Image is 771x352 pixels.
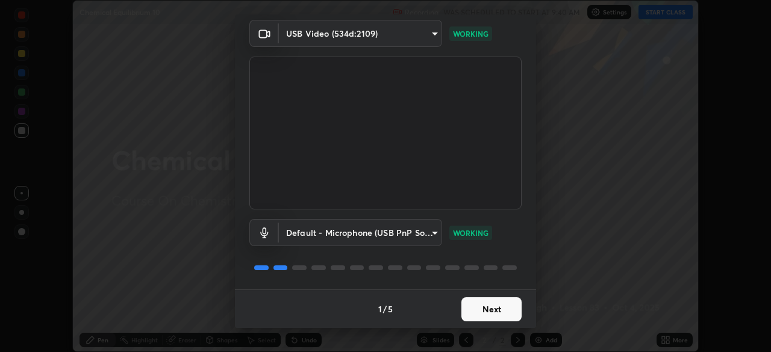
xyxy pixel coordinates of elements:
p: WORKING [453,227,489,238]
button: Next [461,297,522,321]
div: USB Video (534d:2109) [279,219,442,246]
p: WORKING [453,28,489,39]
h4: / [383,303,387,315]
div: USB Video (534d:2109) [279,20,442,47]
h4: 5 [388,303,393,315]
h4: 1 [378,303,382,315]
